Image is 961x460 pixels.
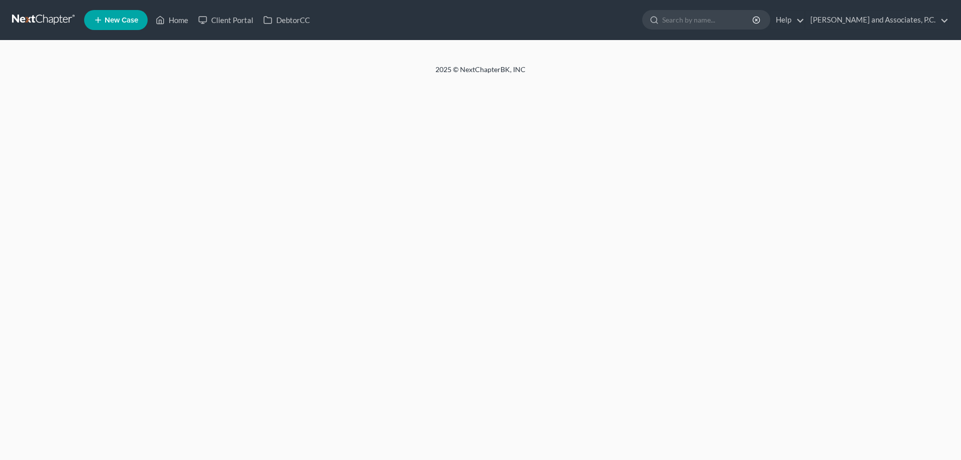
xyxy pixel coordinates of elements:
span: New Case [105,17,138,24]
a: DebtorCC [258,11,315,29]
a: Help [771,11,804,29]
a: Home [151,11,193,29]
a: [PERSON_NAME] and Associates, P.C. [805,11,948,29]
input: Search by name... [662,11,754,29]
div: 2025 © NextChapterBK, INC [195,65,766,83]
a: Client Portal [193,11,258,29]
